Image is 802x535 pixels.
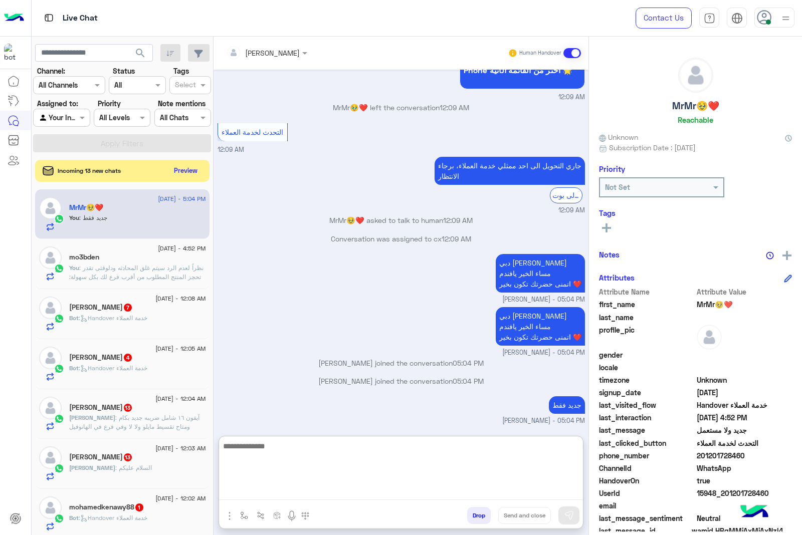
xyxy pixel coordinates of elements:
[453,359,484,367] span: 05:04 PM
[124,453,132,461] span: 13
[442,234,471,243] span: 12:09 AM
[158,194,206,203] span: [DATE] - 5:04 PM
[54,263,64,274] img: WhatsApp
[599,438,695,448] span: last_clicked_button
[124,304,132,312] span: 7
[599,375,695,385] span: timezone
[678,115,713,124] h6: Reachable
[697,362,792,373] span: null
[636,8,692,29] a: Contact Us
[599,350,695,360] span: gender
[599,325,695,348] span: profile_pic
[69,253,99,261] h5: mo3bden
[115,464,152,471] span: السلام عليكم
[79,514,147,521] span: : Handover خدمة العملاء
[779,12,792,25] img: profile
[155,494,206,503] span: [DATE] - 12:02 AM
[124,354,132,362] span: 4
[37,66,65,76] label: Channel:
[124,404,132,412] span: 13
[79,214,107,221] span: جديد فقط
[496,254,585,293] p: 21/8/2025, 5:04 PM
[218,358,585,368] p: [PERSON_NAME] joined the conversation
[269,507,286,523] button: create order
[599,164,625,173] h6: Priority
[502,348,585,358] span: [PERSON_NAME] - 05:04 PM
[558,206,585,215] span: 12:09 AM
[240,511,248,519] img: select flow
[39,446,62,469] img: defaultAdmin.png
[155,444,206,453] span: [DATE] - 12:03 AM
[135,503,143,511] span: 1
[63,12,98,25] p: Live Chat
[69,414,199,430] span: آيفون ١٦ شامل ضريبه جديد بكام ومتاح تقسيط مايلو ولا لا وفي فرع في الهانوفيل
[257,511,265,519] img: Trigger scenario
[599,362,695,373] span: locale
[170,163,202,178] button: Preview
[113,66,135,76] label: Status
[173,79,196,92] div: Select
[54,463,64,473] img: WhatsApp
[435,157,585,185] p: 21/8/2025, 12:09 AM
[699,8,719,29] a: tab
[697,387,792,398] span: 2025-08-20T21:01:21.748Z
[39,197,62,219] img: defaultAdmin.png
[737,495,772,530] img: hulul-logo.png
[273,511,281,519] img: create order
[218,215,585,225] p: MrMr🥹❤️ asked to talk to human
[467,507,491,524] button: Drop
[79,314,147,322] span: : Handover خدمة العملاء
[4,8,24,29] img: Logo
[39,297,62,319] img: defaultAdmin.png
[39,347,62,369] img: defaultAdmin.png
[218,233,585,244] p: Conversation was assigned to cx
[599,450,695,461] span: phone_number
[498,507,551,524] button: Send and close
[599,412,695,423] span: last_interaction
[286,510,298,522] img: send voice note
[550,187,582,203] div: الرجوع الى بوت
[155,344,206,353] span: [DATE] - 12:05 AM
[697,513,792,523] span: 0
[39,397,62,419] img: defaultAdmin.png
[599,273,635,282] h6: Attributes
[69,464,115,471] span: [PERSON_NAME]
[697,488,792,498] span: 15948_201201728460
[599,208,792,217] h6: Tags
[128,44,153,66] button: search
[69,203,103,212] h5: MrMr🥹❤️
[558,93,585,102] span: 12:09 AM
[731,13,743,24] img: tab
[599,387,695,398] span: signup_date
[697,400,792,410] span: Handover خدمة العملاء
[697,375,792,385] span: Unknown
[599,299,695,310] span: first_name
[218,102,585,113] p: MrMr🥹❤️ left the conversation
[222,128,283,136] span: التحدث لخدمة العملاء
[173,66,189,76] label: Tags
[599,132,638,142] span: Unknown
[697,299,792,310] span: MrMr🥹❤️
[697,475,792,486] span: true
[69,264,206,344] span: نظراً لعدم الرد سيتم غلق المحادثه ودلوقتى تقدر تحجز المنتج المطلوب من أقرب فرع لك بكل سهولة: 1️⃣ ...
[69,214,79,221] span: You
[69,414,115,421] span: [PERSON_NAME]
[453,377,484,385] span: 05:04 PM
[69,503,144,511] h5: mohamedkenawy88
[69,514,79,521] span: Bot
[54,214,64,224] img: WhatsApp
[599,513,695,523] span: last_message_sentiment
[502,295,585,305] span: [PERSON_NAME] - 05:04 PM
[134,47,146,59] span: search
[69,314,79,322] span: Bot
[697,325,722,350] img: defaultAdmin.png
[69,303,133,312] h5: Kamal
[158,244,206,253] span: [DATE] - 4:52 PM
[697,425,792,435] span: جديد ولا مستعمل
[69,453,133,461] h5: Aya
[33,134,211,152] button: Apply Filters
[54,414,64,424] img: WhatsApp
[69,403,133,412] h5: محمد عبدالونيس
[39,246,62,269] img: defaultAdmin.png
[599,425,695,435] span: last_message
